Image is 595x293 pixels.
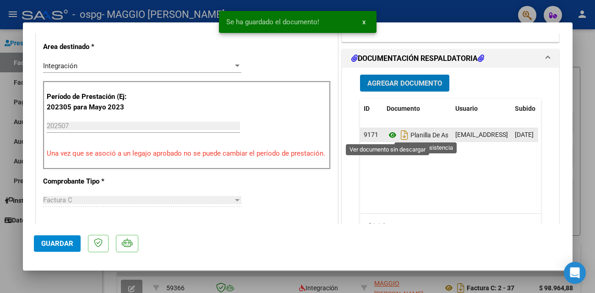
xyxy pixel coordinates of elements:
span: ID [364,105,370,112]
span: Planilla De Asistencia [387,131,470,139]
datatable-header-cell: Usuario [452,99,511,119]
span: Agregar Documento [367,79,442,87]
button: Guardar [34,235,81,252]
mat-expansion-panel-header: DOCUMENTACIÓN RESPALDATORIA [342,49,559,68]
p: Comprobante Tipo * [43,176,129,187]
i: Descargar documento [398,128,410,142]
button: x [355,14,373,30]
datatable-header-cell: Documento [383,99,452,119]
p: Area destinado * [43,42,129,52]
p: Punto de Venta [43,222,129,233]
span: Subido [515,105,535,112]
p: Una vez que se asoció a un legajo aprobado no se puede cambiar el período de prestación. [47,148,327,159]
span: Usuario [455,105,478,112]
span: Se ha guardado el documento! [226,17,319,27]
h1: DOCUMENTACIÓN RESPALDATORIA [351,53,484,64]
div: Open Intercom Messenger [564,262,586,284]
span: Integración [43,62,77,70]
span: Guardar [41,239,73,248]
p: Período de Prestación (Ej: 202305 para Mayo 2023 [47,92,131,112]
div: DOCUMENTACIÓN RESPALDATORIA [342,68,559,258]
span: Factura C [43,196,72,204]
span: [DATE] [515,131,534,138]
span: 9171 [364,131,378,138]
span: x [362,18,366,26]
button: Agregar Documento [360,75,449,92]
div: 1 total [360,214,541,237]
datatable-header-cell: ID [360,99,383,119]
datatable-header-cell: Subido [511,99,557,119]
span: Documento [387,105,420,112]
